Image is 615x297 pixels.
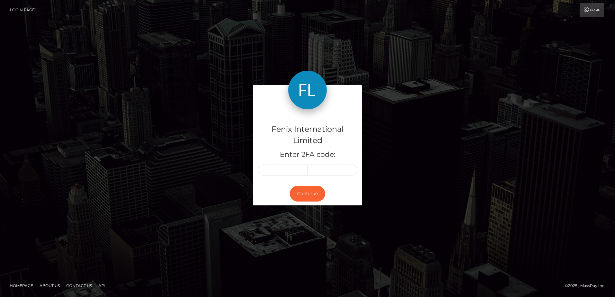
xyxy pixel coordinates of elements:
[288,71,327,109] img: Fenix International Limited
[10,3,35,17] a: Login Page
[96,281,108,291] a: API
[580,3,604,17] a: Login
[7,281,36,291] a: Homepage
[258,124,357,146] h4: Fenix International Limited
[290,186,325,202] button: Continue
[258,150,357,160] h5: Enter 2FA code:
[565,282,610,289] div: © 2025 , MassPay Inc.
[37,281,62,291] a: About Us
[64,281,95,291] a: Contact Us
